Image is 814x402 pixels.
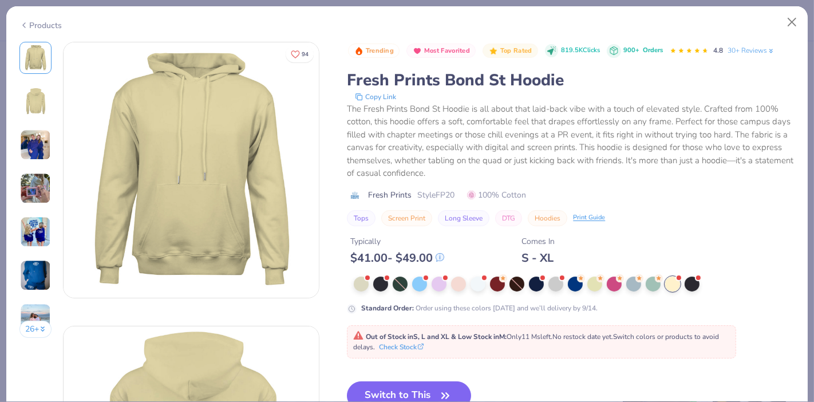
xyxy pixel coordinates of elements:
button: Close [781,11,803,33]
button: 26+ [19,321,52,338]
a: 30+ Reviews [728,45,775,56]
div: Fresh Prints Bond St Hoodie [347,69,795,91]
div: Products [19,19,62,31]
button: Like [286,46,314,62]
span: 100% Cotton [467,189,526,201]
img: User generated content [20,260,51,291]
span: Most Favorited [424,48,470,54]
img: Top Rated sort [489,46,498,56]
button: Hoodies [528,210,567,226]
img: Back [22,88,49,115]
img: User generated content [20,304,51,334]
span: Orders [643,46,663,54]
button: Check Stock [379,342,424,352]
span: Fresh Prints [368,189,412,201]
img: Front [64,42,319,298]
div: 900+ [623,46,663,56]
img: Trending sort [354,46,363,56]
span: 4.8 [713,46,723,55]
button: Tops [347,210,376,226]
strong: Standard Order : [361,304,414,313]
div: Comes In [521,235,555,247]
button: Long Sleeve [438,210,489,226]
img: User generated content [20,216,51,247]
div: S - XL [521,251,555,265]
button: Screen Print [381,210,432,226]
span: 94 [302,52,309,57]
div: $ 41.00 - $ 49.00 [350,251,444,265]
div: 4.8 Stars [670,42,709,60]
span: Trending [366,48,394,54]
img: Front [22,44,49,72]
img: brand logo [347,191,362,200]
button: Badge Button [406,44,476,58]
div: Order using these colors [DATE] and we’ll delivery by 9/14. [361,303,598,313]
button: DTG [495,210,522,226]
img: User generated content [20,173,51,204]
strong: & Low Stock in M : [451,332,507,341]
img: User generated content [20,129,51,160]
span: No restock date yet. [552,332,613,341]
span: Style FP20 [417,189,455,201]
div: The Fresh Prints Bond St Hoodie is all about that laid-back vibe with a touch of elevated style. ... [347,103,795,180]
img: Most Favorited sort [413,46,422,56]
div: Typically [350,235,444,247]
button: Badge Button [483,44,538,58]
div: Print Guide [573,213,605,223]
button: copy to clipboard [351,91,400,103]
button: Badge Button [348,44,400,58]
span: Top Rated [500,48,532,54]
span: Only 11 Ms left. Switch colors or products to avoid delays. [353,332,719,352]
span: 819.5K Clicks [561,46,600,56]
strong: Out of Stock in S, L and XL [366,332,451,341]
